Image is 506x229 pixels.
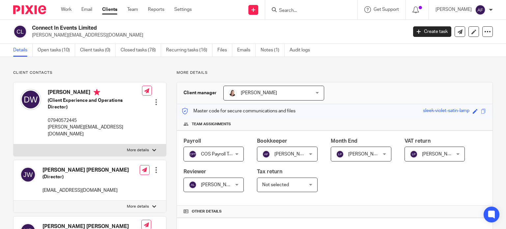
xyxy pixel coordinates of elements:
[189,150,197,158] img: svg%3E
[331,138,357,144] span: Month End
[183,90,217,96] h3: Client manager
[174,6,192,13] a: Settings
[94,89,100,96] i: Primary
[217,44,232,57] a: Files
[48,97,142,111] h5: (Client Experience and Operations Director)
[127,204,149,209] p: More details
[422,152,458,157] span: [PERSON_NAME]
[42,167,129,174] h4: [PERSON_NAME] [PERSON_NAME]
[13,70,166,75] p: Client contacts
[410,150,418,158] img: svg%3E
[192,209,222,214] span: Other details
[405,138,431,144] span: VAT return
[127,148,149,153] p: More details
[148,6,164,13] a: Reports
[42,187,129,194] p: [EMAIL_ADDRESS][DOMAIN_NAME]
[374,7,399,12] span: Get Support
[121,44,161,57] a: Closed tasks (78)
[20,167,36,183] img: svg%3E
[102,6,117,13] a: Clients
[348,152,384,157] span: [PERSON_NAME]
[42,174,129,180] h5: (Director)
[261,44,285,57] a: Notes (1)
[336,150,344,158] img: svg%3E
[127,6,138,13] a: Team
[262,150,270,158] img: svg%3E
[262,183,289,187] span: Not selected
[80,44,116,57] a: Client tasks (0)
[413,26,451,37] a: Create task
[81,6,92,13] a: Email
[475,5,486,15] img: svg%3E
[278,8,338,14] input: Search
[32,32,403,39] p: [PERSON_NAME][EMAIL_ADDRESS][DOMAIN_NAME]
[166,44,212,57] a: Recurring tasks (16)
[32,25,329,32] h2: Connect In Events Limited
[201,183,237,187] span: [PERSON_NAME]
[192,122,231,127] span: Team assignments
[237,44,256,57] a: Emails
[423,107,469,115] div: sleek-violet-satin-lamp
[13,5,46,14] img: Pixie
[13,25,27,39] img: svg%3E
[274,152,311,157] span: [PERSON_NAME]
[182,108,295,114] p: Master code for secure communications and files
[201,152,238,157] span: COS Payroll Team
[38,44,75,57] a: Open tasks (10)
[183,169,206,174] span: Reviewer
[189,181,197,189] img: svg%3E
[183,138,201,144] span: Payroll
[257,169,282,174] span: Tax return
[13,44,33,57] a: Details
[436,6,472,13] p: [PERSON_NAME]
[20,89,41,110] img: svg%3E
[241,91,277,95] span: [PERSON_NAME]
[61,6,71,13] a: Work
[177,70,493,75] p: More details
[48,117,142,124] p: 07940572445
[257,138,287,144] span: Bookkeeper
[290,44,315,57] a: Audit logs
[48,124,142,137] p: [PERSON_NAME][EMAIL_ADDRESS][DOMAIN_NAME]
[229,89,237,97] img: K%20Garrattley%20headshot%20black%20top%20cropped.jpg
[48,89,142,97] h4: [PERSON_NAME]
